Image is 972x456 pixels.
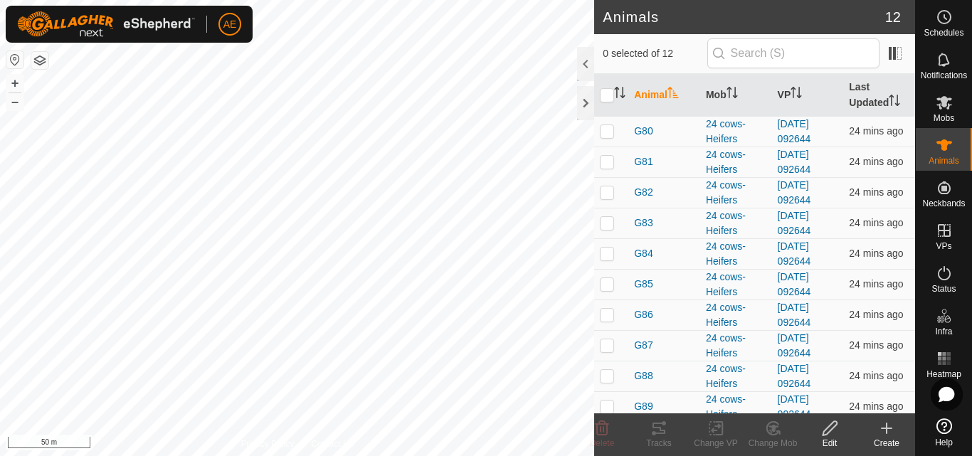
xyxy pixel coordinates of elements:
span: Notifications [921,71,967,80]
span: Mobs [934,114,954,122]
span: 13 Aug 2025, 12:35 pm [849,370,903,381]
input: Search (S) [707,38,879,68]
a: [DATE] 092644 [778,240,811,267]
button: Map Layers [31,52,48,69]
button: + [6,75,23,92]
div: 24 cows-Heifers [706,270,766,299]
span: 13 Aug 2025, 12:35 pm [849,125,903,137]
span: G80 [634,124,653,139]
a: Help [916,413,972,452]
span: 13 Aug 2025, 12:35 pm [849,217,903,228]
span: Delete [590,438,615,448]
a: [DATE] 092644 [778,149,811,175]
span: G83 [634,216,653,230]
span: G84 [634,246,653,261]
a: [DATE] 092644 [778,210,811,236]
span: G88 [634,368,653,383]
span: Heatmap [926,370,961,378]
div: Tracks [630,437,687,450]
th: VP [772,74,844,117]
span: 13 Aug 2025, 12:35 pm [849,401,903,412]
div: 24 cows-Heifers [706,392,766,422]
span: VPs [936,242,951,250]
span: 13 Aug 2025, 12:35 pm [849,339,903,351]
p-sorticon: Activate to sort [791,89,802,100]
a: [DATE] 092644 [778,393,811,420]
th: Mob [700,74,772,117]
p-sorticon: Activate to sort [667,89,679,100]
button: – [6,93,23,110]
span: 13 Aug 2025, 12:35 pm [849,278,903,290]
span: G81 [634,154,653,169]
span: Status [931,285,956,293]
span: Infra [935,327,952,336]
div: 24 cows-Heifers [706,208,766,238]
span: Animals [929,157,959,165]
span: G89 [634,399,653,414]
div: Change VP [687,437,744,450]
h2: Animals [603,9,885,26]
a: [DATE] 092644 [778,271,811,297]
a: [DATE] 092644 [778,332,811,359]
span: G82 [634,185,653,200]
span: 13 Aug 2025, 12:35 pm [849,248,903,259]
a: [DATE] 092644 [778,179,811,206]
div: 24 cows-Heifers [706,239,766,269]
th: Animal [628,74,700,117]
div: 24 cows-Heifers [706,300,766,330]
a: [DATE] 092644 [778,302,811,328]
span: Neckbands [922,199,965,208]
a: [DATE] 092644 [778,118,811,144]
span: AE [223,17,237,32]
div: 24 cows-Heifers [706,117,766,147]
p-sorticon: Activate to sort [614,89,625,100]
div: Change Mob [744,437,801,450]
span: 12 [885,6,901,28]
div: Edit [801,437,858,450]
a: Privacy Policy [241,438,295,450]
span: 13 Aug 2025, 12:35 pm [849,156,903,167]
th: Last Updated [843,74,915,117]
span: 13 Aug 2025, 12:35 pm [849,309,903,320]
span: G87 [634,338,653,353]
span: G86 [634,307,653,322]
span: 13 Aug 2025, 12:35 pm [849,186,903,198]
a: [DATE] 092644 [778,363,811,389]
a: Contact Us [311,438,353,450]
p-sorticon: Activate to sort [889,97,900,108]
div: 24 cows-Heifers [706,178,766,208]
span: Help [935,438,953,447]
img: Gallagher Logo [17,11,195,37]
div: Create [858,437,915,450]
div: 24 cows-Heifers [706,331,766,361]
p-sorticon: Activate to sort [727,89,738,100]
span: 0 selected of 12 [603,46,707,61]
button: Reset Map [6,51,23,68]
span: G85 [634,277,653,292]
div: 24 cows-Heifers [706,147,766,177]
div: 24 cows-Heifers [706,361,766,391]
span: Schedules [924,28,963,37]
